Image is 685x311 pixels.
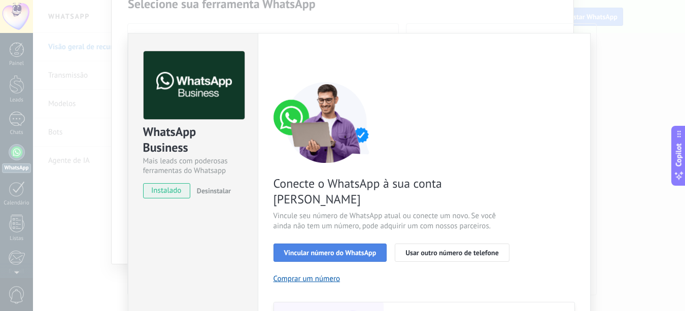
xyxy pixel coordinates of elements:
div: WhatsApp Business [143,124,243,156]
button: Usar outro número de telefone [395,244,509,262]
div: Mais leads com poderosas ferramentas do Whatsapp [143,156,243,176]
span: Vincular número do WhatsApp [284,249,376,256]
button: Desinstalar [193,183,231,198]
span: Copilot [674,143,684,166]
img: connect number [273,82,380,163]
button: Vincular número do WhatsApp [273,244,387,262]
span: Usar outro número de telefone [405,249,499,256]
span: Desinstalar [197,186,231,195]
img: logo_main.png [144,51,245,120]
button: Comprar um número [273,274,340,284]
span: instalado [144,183,190,198]
span: Conecte o WhatsApp à sua conta [PERSON_NAME] [273,176,515,207]
span: Vincule seu número de WhatsApp atual ou conecte um novo. Se você ainda não tem um número, pode ad... [273,211,515,231]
